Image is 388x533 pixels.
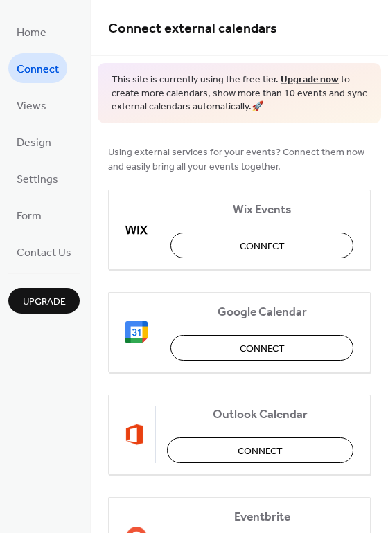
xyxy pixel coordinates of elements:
[125,321,148,343] img: google
[170,335,353,361] button: Connect
[8,53,67,83] a: Connect
[8,90,55,120] a: Views
[240,341,285,356] span: Connect
[8,237,80,266] a: Contact Us
[108,145,371,174] span: Using external services for your events? Connect them now and easily bring all your events together.
[17,59,59,80] span: Connect
[170,305,353,319] span: Google Calendar
[170,509,353,524] span: Eventbrite
[125,424,144,446] img: outlook
[17,206,42,227] span: Form
[17,169,58,190] span: Settings
[17,96,46,117] span: Views
[170,233,353,258] button: Connect
[238,444,283,458] span: Connect
[170,202,353,217] span: Wix Events
[167,407,353,422] span: Outlook Calendar
[8,127,60,156] a: Design
[17,132,51,154] span: Design
[17,242,71,264] span: Contact Us
[240,239,285,253] span: Connect
[8,288,80,314] button: Upgrade
[167,437,353,463] button: Connect
[112,73,367,114] span: This site is currently using the free tier. to create more calendars, show more than 10 events an...
[8,200,50,230] a: Form
[23,295,66,309] span: Upgrade
[17,22,46,44] span: Home
[8,163,67,193] a: Settings
[8,17,55,46] a: Home
[281,71,339,89] a: Upgrade now
[108,15,277,42] span: Connect external calendars
[125,219,148,241] img: wix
